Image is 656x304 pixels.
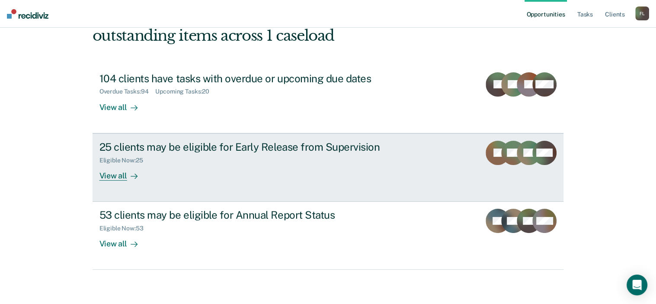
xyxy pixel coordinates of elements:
[99,157,150,164] div: Eligible Now : 25
[99,225,150,232] div: Eligible Now : 53
[99,95,148,112] div: View all
[99,141,403,153] div: 25 clients may be eligible for Early Release from Supervision
[99,232,148,249] div: View all
[635,6,649,20] div: F L
[99,164,148,181] div: View all
[627,275,647,295] div: Open Intercom Messenger
[93,202,564,270] a: 53 clients may be eligible for Annual Report StatusEligible Now:53View all
[99,209,403,221] div: 53 clients may be eligible for Annual Report Status
[635,6,649,20] button: FL
[99,88,156,95] div: Overdue Tasks : 94
[93,133,564,202] a: 25 clients may be eligible for Early Release from SupervisionEligible Now:25View all
[93,9,470,45] div: Hi, [PERSON_NAME]. We’ve found some outstanding items across 1 caseload
[7,9,48,19] img: Recidiviz
[93,65,564,133] a: 104 clients have tasks with overdue or upcoming due datesOverdue Tasks:94Upcoming Tasks:20View all
[99,72,403,85] div: 104 clients have tasks with overdue or upcoming due dates
[155,88,216,95] div: Upcoming Tasks : 20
